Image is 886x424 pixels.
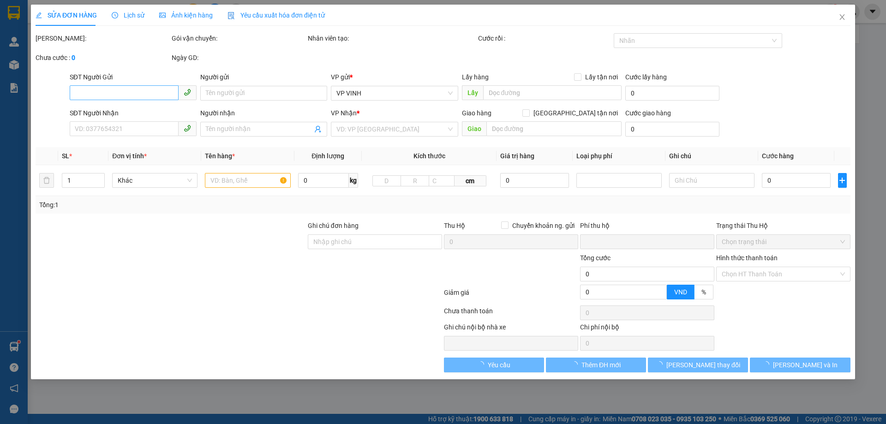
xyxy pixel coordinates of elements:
[580,254,611,262] span: Tổng cước
[72,54,75,61] b: 0
[227,12,235,19] img: icon
[546,358,646,372] button: Thêm ĐH mới
[462,121,486,136] span: Giao
[159,12,213,19] span: Ảnh kiện hàng
[701,288,706,296] span: %
[625,122,719,137] input: Cước giao hàng
[331,109,357,117] span: VP Nhận
[443,287,579,304] div: Giảm giá
[444,222,465,229] span: Thu Hộ
[763,361,773,368] span: loading
[838,13,846,21] span: close
[118,173,192,187] span: Khác
[62,152,69,160] span: SL
[36,12,97,19] span: SỬA ĐƠN HÀNG
[648,358,748,372] button: [PERSON_NAME] thay đổi
[462,85,483,100] span: Lấy
[581,72,622,82] span: Lấy tận nơi
[665,147,758,165] th: Ghi chú
[530,108,622,118] span: [GEOGRAPHIC_DATA] tận nơi
[413,152,445,160] span: Kích thước
[112,12,118,18] span: clock-circle
[429,175,455,186] input: C
[372,175,401,186] input: D
[838,177,846,184] span: plus
[184,89,191,96] span: phone
[172,33,306,43] div: Gói vận chuyển:
[112,12,144,19] span: Lịch sử
[716,221,850,231] div: Trạng thái Thu Hộ
[337,86,453,100] span: VP VINH
[773,360,838,370] span: [PERSON_NAME] và In
[443,306,579,322] div: Chưa thanh toán
[70,108,197,118] div: SĐT Người Nhận
[722,235,845,249] span: Chọn trạng thái
[159,12,166,18] span: picture
[674,288,687,296] span: VND
[501,152,535,160] span: Giá trị hàng
[483,85,622,100] input: Dọc đường
[331,72,458,82] div: VP gửi
[625,86,719,101] input: Cước lấy hàng
[311,152,344,160] span: Định lượng
[308,222,359,229] label: Ghi chú đơn hàng
[227,12,325,19] span: Yêu cầu xuất hóa đơn điện tử
[573,147,665,165] th: Loại phụ phí
[308,234,442,249] input: Ghi chú đơn hàng
[829,5,855,30] button: Close
[571,361,581,368] span: loading
[580,221,714,234] div: Phí thu hộ
[509,221,578,231] span: Chuyển khoản ng. gửi
[184,125,191,132] span: phone
[36,53,170,63] div: Chưa cước :
[36,33,170,43] div: [PERSON_NAME]:
[669,173,754,188] input: Ghi Chú
[200,108,327,118] div: Người nhận
[444,322,578,336] div: Ghi chú nội bộ nhà xe
[580,322,714,336] div: Chi phí nội bộ
[838,173,847,188] button: plus
[315,125,322,133] span: user-add
[39,173,54,188] button: delete
[716,254,778,262] label: Hình thức thanh toán
[462,109,491,117] span: Giao hàng
[205,152,235,160] span: Tên hàng
[36,12,42,18] span: edit
[308,33,476,43] div: Nhân viên tạo:
[444,358,544,372] button: Yêu cầu
[750,358,850,372] button: [PERSON_NAME] và In
[462,73,489,81] span: Lấy hàng
[581,360,621,370] span: Thêm ĐH mới
[113,152,147,160] span: Đơn vị tính
[488,360,510,370] span: Yêu cầu
[455,175,486,186] span: cm
[478,33,612,43] div: Cước rồi :
[401,175,429,186] input: R
[39,200,342,210] div: Tổng: 1
[656,361,666,368] span: loading
[625,109,671,117] label: Cước giao hàng
[172,53,306,63] div: Ngày GD:
[200,72,327,82] div: Người gửi
[478,361,488,368] span: loading
[70,72,197,82] div: SĐT Người Gửi
[486,121,622,136] input: Dọc đường
[625,73,667,81] label: Cước lấy hàng
[762,152,794,160] span: Cước hàng
[349,173,358,188] span: kg
[205,173,291,188] input: VD: Bàn, Ghế
[666,360,740,370] span: [PERSON_NAME] thay đổi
